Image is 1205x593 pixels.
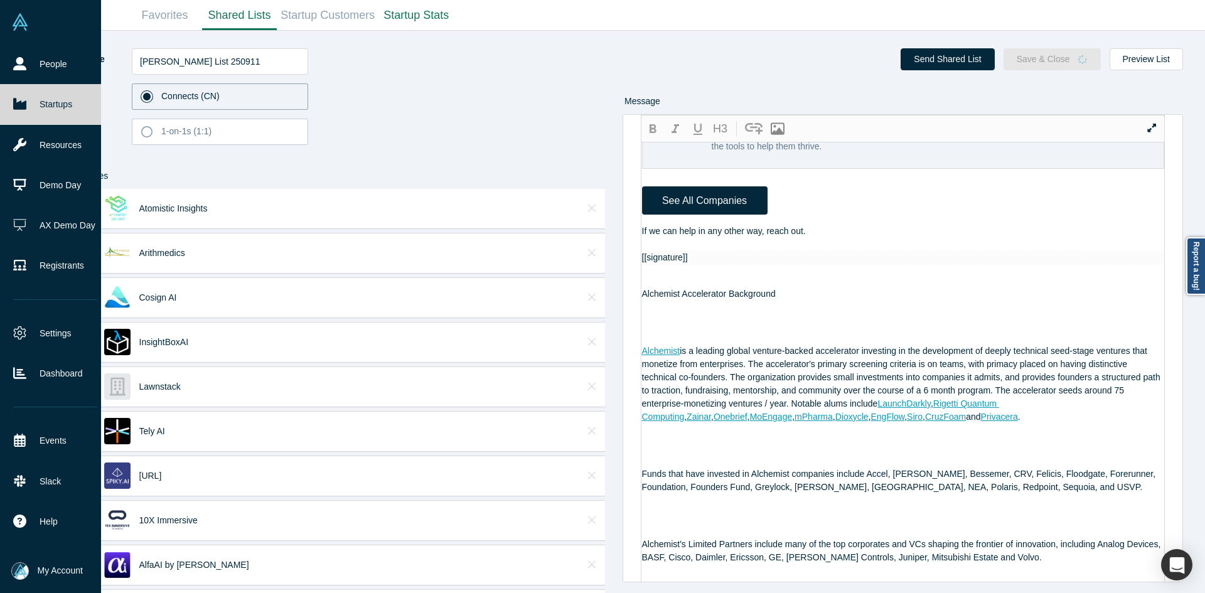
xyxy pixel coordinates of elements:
p: is a leading global venture-backed accelerator investing in the development of deeply technical s... [642,345,1165,424]
li: AlfaAI by LoyeeAlfaAI by [PERSON_NAME]Close [64,545,613,585]
img: Atomistic Insights [104,195,131,222]
a: MoEngage [750,412,793,422]
div: Tely AI [135,412,573,451]
button: H3 [709,118,732,139]
button: Close [584,198,600,218]
div: Message [624,88,1181,114]
input: List Name [132,48,308,75]
div: InsightBoxAI [135,323,573,361]
button: Preview List [1110,48,1183,70]
a: EngFlow [870,412,904,422]
a: LaunchDarkly [877,398,931,409]
a: Startup Customers [277,1,379,30]
img: AlfaAI by Loyee [104,552,131,578]
a: mPharma [795,412,833,422]
span: Help [40,515,58,528]
li: Spiky.ai[URL]Close [64,456,613,496]
img: Alchemist Vault Logo [11,13,29,31]
button: Save & Close [1004,48,1101,70]
a: Onebrief [714,412,747,422]
img: Mia Scott's Account [11,562,29,580]
li: 10X Immersive10X ImmersiveClose [64,500,613,540]
button: Send Shared List [901,48,994,70]
li: Tely AITely AIClose [64,411,613,451]
span: If we can help in any other way, reach out. [642,226,806,236]
div: [URL] [135,456,573,495]
button: Close [584,287,600,307]
button: Close [584,466,600,486]
button: Close [584,510,600,530]
img: 10X Immersive [104,507,131,533]
span: 1-on-1s (1:1) [161,126,212,136]
span: Connects (CN) [161,91,220,101]
button: Close [584,243,600,263]
p: Alchemist's Limited Partners include many of the top corporates and VCs shaping the frontier of i... [642,538,1165,564]
a: CruzFoam [925,412,966,422]
li: InsightBoxAIInsightBoxAIClose [64,322,613,362]
div: [[signature]] [642,251,1165,264]
span: My Account [38,564,83,577]
a: Privacera [981,412,1018,422]
img: InsightBoxAI [104,329,131,355]
img: Cosign AI [104,284,131,311]
li: ArithmedicsArithmedicsClose [64,233,613,273]
a: Report a bug! [1186,237,1205,295]
a: Shared Lists [202,1,277,30]
a: See All Companies [642,186,768,215]
a: Zainar [687,412,711,422]
a: Favorites [127,1,202,30]
div: Atomistic Insights [135,189,573,228]
p: Alchemist Accelerator Background [642,287,1165,301]
img: Spiky.ai [104,462,131,489]
div: Arithmedics [135,233,573,272]
div: Lawnstack [135,367,573,406]
div: AlfaAI by [PERSON_NAME] [135,545,573,584]
a: Dioxycle [835,412,869,422]
a: Siro [907,412,923,422]
button: Close [584,377,600,397]
img: Tely AI [104,418,131,444]
img: Arithmedics [104,240,131,266]
a: Startup Stats [379,1,454,30]
button: Close [584,421,600,441]
button: Close [584,555,600,575]
img: Lawnstack [104,373,131,400]
div: 10X Immersive [135,501,573,540]
td: Lawnstack [642,120,705,169]
li: LawnstackLawnstackClose [64,366,613,407]
li: Atomistic InsightsAtomistic InsightsClose [64,188,613,228]
div: Cosign AI [135,278,573,317]
li: Cosign AICosign AIClose [64,277,613,318]
button: My Account [11,562,83,580]
a: Alchemist [642,346,680,356]
p: Funds that have invested in Alchemist companies include Accel, [PERSON_NAME], Bessemer, CRV, Feli... [642,467,1165,494]
button: Close [584,332,600,352]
